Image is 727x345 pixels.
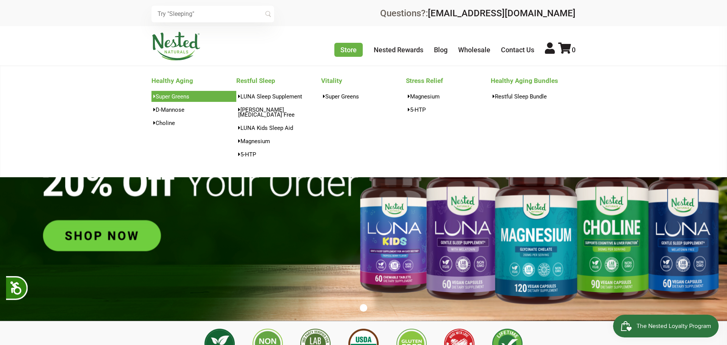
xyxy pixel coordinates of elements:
[236,122,321,133] a: LUNA Kids Sleep Aid
[151,91,236,102] a: Super Greens
[321,91,406,102] a: Super Greens
[236,136,321,147] a: Magnesium
[236,104,321,120] a: [PERSON_NAME][MEDICAL_DATA] Free
[434,46,448,54] a: Blog
[406,91,491,102] a: Magnesium
[406,75,491,87] a: Stress Relief
[558,46,576,54] a: 0
[236,149,321,160] a: 5-HTP
[572,46,576,54] span: 0
[236,75,321,87] a: Restful Sleep
[380,9,576,18] div: Questions?:
[374,46,423,54] a: Nested Rewards
[501,46,534,54] a: Contact Us
[151,6,274,22] input: Try "Sleeping"
[334,43,363,57] a: Store
[406,104,491,115] a: 5-HTP
[428,8,576,19] a: [EMAIL_ADDRESS][DOMAIN_NAME]
[321,75,406,87] a: Vitality
[613,315,719,337] iframe: Button to open loyalty program pop-up
[236,91,321,102] a: LUNA Sleep Supplement
[151,32,201,61] img: Nested Naturals
[151,117,236,128] a: Choline
[151,104,236,115] a: D-Mannose
[491,91,576,102] a: Restful Sleep Bundle
[491,75,576,87] a: Healthy Aging Bundles
[360,304,367,312] button: 1 of 1
[458,46,490,54] a: Wholesale
[151,75,236,87] a: Healthy Aging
